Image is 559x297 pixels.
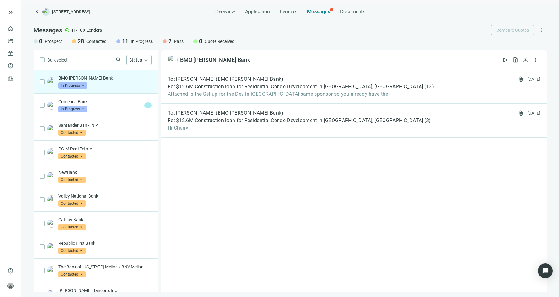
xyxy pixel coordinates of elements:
span: Attached is the Set up for the Dev in [GEOGRAPHIC_DATA] same sponsor so you already have the [168,91,434,97]
img: 7d74b783-7208-4fd7-9f1e-64c8d6683b0c.png [47,77,56,86]
span: Re: $12.6M Construction loan for Residential Condo Development in [GEOGRAPHIC_DATA], [GEOGRAPHIC_... [168,84,423,90]
span: more_vert [539,27,544,33]
img: deal-logo [42,8,50,16]
button: keyboard_double_arrow_right [7,9,14,16]
span: Prospect [45,38,62,44]
span: Quote Received [205,38,234,44]
span: attach_file [518,110,524,116]
span: Hi Cherry, [168,125,431,131]
span: In Progress [58,82,87,89]
img: 5ea7c9c1-2d3c-422e-a1b8-ae25c7b8a78d.png [47,195,56,204]
p: Cathay Bank [58,217,152,223]
img: ec597096-6eeb-4537-a6a2-93e1b63048d1 [47,101,56,110]
button: Compare Quotes [491,25,534,35]
span: check_circle [65,28,70,33]
span: Contacted [58,271,86,277]
span: 28 [78,38,84,45]
p: Comerica Bank [58,98,142,105]
span: ( 13 ) [425,84,434,90]
span: Lenders [86,27,102,33]
span: keyboard_arrow_up [143,57,149,63]
div: BMO [PERSON_NAME] Bank [180,56,250,64]
button: more_vert [530,55,540,65]
span: request_quote [512,57,519,63]
span: Contacted [58,224,86,230]
button: more_vert [537,25,547,35]
img: f58a1a09-717e-4f90-a1c7-ebf2a529ab73 [47,243,56,251]
div: [DATE] [527,110,541,116]
span: account_balance [7,50,12,57]
p: Valley National Bank [58,193,152,199]
span: Status [129,57,142,62]
span: In Progress [58,106,87,112]
span: Messages [34,26,62,34]
p: [PERSON_NAME] Bancorp, Inc [58,287,152,294]
div: Open Intercom Messenger [538,263,553,278]
span: 1 [144,102,152,108]
span: help [7,268,14,274]
span: Contacted [86,38,107,44]
span: Contacted [58,248,86,254]
span: To: [PERSON_NAME] (BMO [PERSON_NAME] Bank) [168,76,284,82]
p: Republic First Bank [58,240,152,246]
button: person [520,55,530,65]
span: Application [245,9,270,15]
span: search [116,57,122,63]
img: c00f8f3c-97de-487d-a992-c8d64d3d867b.png [47,219,56,228]
span: In Progress [131,38,153,44]
img: 0d214398-132e-4252-a35a-4fbe3164cb0d [47,172,56,180]
div: [DATE] [527,76,541,82]
span: 0 [39,38,42,45]
span: Re: $12.6M Construction loan for Residential Condo Development in [GEOGRAPHIC_DATA], [GEOGRAPHIC_... [168,117,423,124]
span: Bulk select [47,57,68,63]
span: ( 3 ) [425,117,431,124]
span: Pass [174,38,184,44]
p: Santander Bank, N.A. [58,122,152,128]
span: attach_file [518,76,524,82]
span: person [7,283,14,289]
button: request_quote [511,55,520,65]
p: NewBank [58,169,152,176]
span: Contacted [58,200,86,207]
span: Contacted [58,153,86,159]
img: aac87969-146a-4106-82b8-837517ef80fb [47,266,56,275]
p: PGIM Real Estate [58,146,152,152]
span: [STREET_ADDRESS] [52,9,90,15]
span: Contacted [58,177,86,183]
span: person [522,57,529,63]
span: 11 [122,38,128,45]
img: 261f0efd-13fc-4df4-ba06-34423248265b [47,125,56,133]
span: 2 [168,38,171,45]
p: The Bank of [US_STATE] Mellon / BNY Mellon [58,264,152,270]
span: send [502,57,509,63]
span: Lenders [280,9,297,15]
button: send [501,55,511,65]
p: BMO [PERSON_NAME] Bank [58,75,152,81]
span: To: [PERSON_NAME] (BMO [PERSON_NAME] Bank) [168,110,284,116]
span: Overview [215,9,235,15]
span: Messages [307,9,330,15]
span: 41/100 [71,27,85,33]
img: 2dd17d00-68ce-4fbc-9845-e8715964d2d1 [47,148,56,157]
span: Contacted [58,130,86,136]
span: Documents [340,9,365,15]
img: 7d74b783-7208-4fd7-9f1e-64c8d6683b0c.png [168,55,178,65]
span: more_vert [532,57,539,63]
span: 0 [199,38,202,45]
a: keyboard_arrow_left [34,8,41,16]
